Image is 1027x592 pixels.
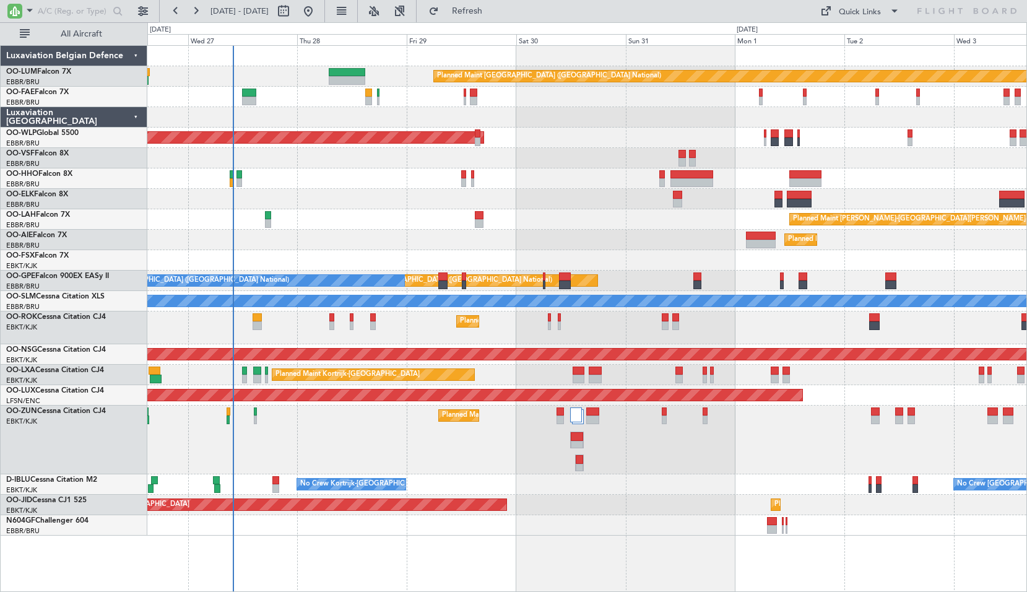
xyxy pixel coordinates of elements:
span: [DATE] - [DATE] [210,6,269,17]
div: Planned Maint Kortrijk-[GEOGRAPHIC_DATA] [460,312,604,331]
a: OO-GPEFalcon 900EX EASy II [6,272,109,280]
div: Sun 31 [626,34,735,45]
a: OO-LUMFalcon 7X [6,68,71,76]
span: OO-NSG [6,346,37,354]
span: Refresh [441,7,493,15]
a: EBBR/BRU [6,77,40,87]
div: Planned Maint Kortrijk-[GEOGRAPHIC_DATA] [275,365,420,384]
a: OO-LXACessna Citation CJ4 [6,367,104,374]
a: OO-ROKCessna Citation CJ4 [6,313,106,321]
a: EBBR/BRU [6,200,40,209]
a: EBBR/BRU [6,241,40,250]
div: Thu 28 [297,34,407,45]
span: D-IBLU [6,476,30,484]
button: Quick Links [814,1,906,21]
a: OO-SLMCessna Citation XLS [6,293,105,300]
a: OO-NSGCessna Citation CJ4 [6,346,106,354]
a: OO-FAEFalcon 7X [6,89,69,96]
a: LFSN/ENC [6,396,40,406]
span: OO-ROK [6,313,37,321]
a: EBBR/BRU [6,139,40,148]
div: Planned Maint [GEOGRAPHIC_DATA] ([GEOGRAPHIC_DATA] National) [437,67,661,85]
span: OO-FAE [6,89,35,96]
span: OO-LUX [6,387,35,394]
a: EBBR/BRU [6,282,40,291]
a: OO-LUXCessna Citation CJ4 [6,387,104,394]
a: OO-JIDCessna CJ1 525 [6,497,87,504]
div: No Crew Kortrijk-[GEOGRAPHIC_DATA] [300,475,428,494]
a: OO-HHOFalcon 8X [6,170,72,178]
div: Tue 2 [844,34,954,45]
a: OO-WLPGlobal 5500 [6,129,79,137]
a: EBKT/KJK [6,506,37,515]
span: OO-LAH [6,211,36,219]
div: Sat 30 [516,34,626,45]
a: EBKT/KJK [6,261,37,271]
a: OO-ELKFalcon 8X [6,191,68,198]
div: Quick Links [839,6,881,19]
div: Planned Maint [GEOGRAPHIC_DATA] ([GEOGRAPHIC_DATA]) [788,230,983,249]
a: EBKT/KJK [6,485,37,495]
a: D-IBLUCessna Citation M2 [6,476,97,484]
a: EBKT/KJK [6,323,37,332]
a: EBKT/KJK [6,355,37,365]
a: OO-LAHFalcon 7X [6,211,70,219]
a: EBBR/BRU [6,180,40,189]
input: A/C (Reg. or Type) [38,2,109,20]
a: EBBR/BRU [6,98,40,107]
a: EBKT/KJK [6,376,37,385]
span: OO-LXA [6,367,35,374]
a: EBBR/BRU [6,302,40,311]
span: OO-ZUN [6,407,37,415]
a: EBKT/KJK [6,417,37,426]
span: OO-GPE [6,272,35,280]
div: Planned Maint Kortrijk-[GEOGRAPHIC_DATA] [442,406,586,425]
span: OO-SLM [6,293,36,300]
a: OO-VSFFalcon 8X [6,150,69,157]
span: All Aircraft [32,30,131,38]
a: OO-FSXFalcon 7X [6,252,69,259]
a: EBBR/BRU [6,220,40,230]
span: OO-LUM [6,68,37,76]
a: EBBR/BRU [6,159,40,168]
span: OO-WLP [6,129,37,137]
div: [DATE] [150,25,171,35]
a: N604GFChallenger 604 [6,517,89,525]
span: OO-ELK [6,191,34,198]
a: OO-ZUNCessna Citation CJ4 [6,407,106,415]
div: Fri 29 [407,34,516,45]
a: OO-AIEFalcon 7X [6,232,67,239]
div: Wed 27 [188,34,298,45]
span: OO-AIE [6,232,33,239]
span: OO-HHO [6,170,38,178]
div: Mon 1 [735,34,844,45]
a: EBBR/BRU [6,526,40,536]
span: N604GF [6,517,35,525]
span: OO-JID [6,497,32,504]
button: All Aircraft [14,24,134,44]
span: OO-VSF [6,150,35,157]
span: OO-FSX [6,252,35,259]
button: Refresh [423,1,497,21]
div: [DATE] [737,25,758,35]
div: No Crew [GEOGRAPHIC_DATA] ([GEOGRAPHIC_DATA] National) [82,271,289,290]
div: Planned Maint Kortrijk-[GEOGRAPHIC_DATA] [774,495,919,514]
